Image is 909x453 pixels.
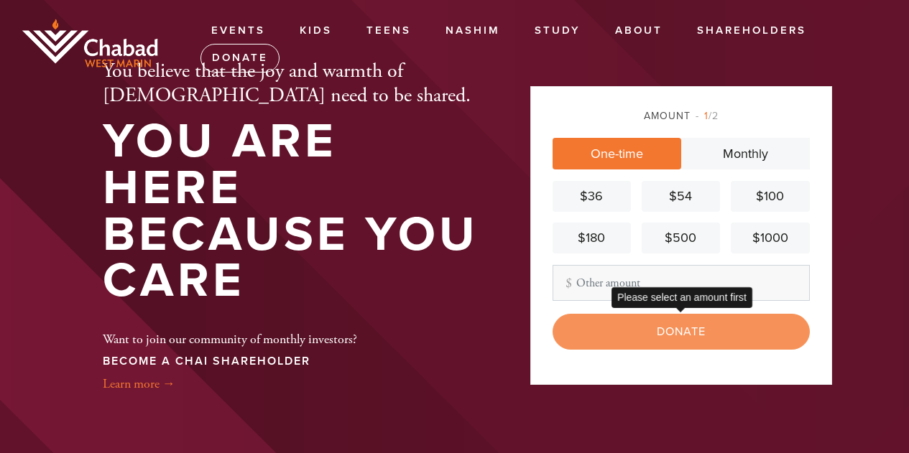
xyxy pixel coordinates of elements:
span: 1 [704,110,709,122]
a: Donate [200,44,280,73]
span: /2 [696,110,719,122]
a: Teens [356,17,422,45]
img: chabad-west-marin-logo.png [22,19,158,67]
a: $180 [553,223,631,253]
a: $36 [553,181,631,212]
a: Monthly [681,138,810,169]
input: Other amount [553,265,810,301]
h2: You believe that the joy and warmth of [DEMOGRAPHIC_DATA] need to be shared. [103,60,484,108]
div: $1000 [737,228,803,248]
a: Events [200,17,276,45]
a: $54 [642,181,720,212]
a: $500 [642,223,720,253]
div: Amount [553,108,810,123]
div: $36 [558,187,625,206]
a: Shareholders [686,17,817,45]
div: $54 [647,187,714,206]
a: Study [524,17,591,45]
a: About [604,17,673,45]
div: Want to join our community of monthly investors? [103,310,357,393]
div: $180 [558,228,625,248]
h3: BECOME A CHAI SHAREHOLDER [103,355,357,368]
h1: You are here because you care [103,118,484,304]
a: $100 [731,181,809,212]
div: $100 [737,187,803,206]
a: Nashim [435,17,511,45]
a: One-time [553,138,681,169]
a: $1000 [731,223,809,253]
a: Learn more → [103,375,175,392]
div: $500 [647,228,714,248]
div: Please select an amount first [612,287,752,308]
a: Kids [289,17,343,45]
